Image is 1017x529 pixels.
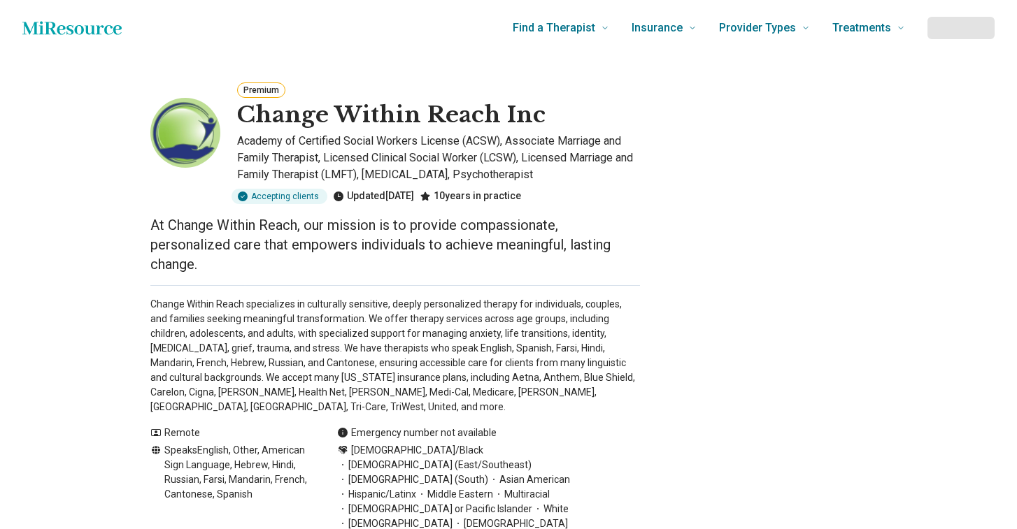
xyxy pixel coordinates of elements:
[237,82,285,98] button: Premium
[337,502,532,516] span: [DEMOGRAPHIC_DATA] or Pacific Islander
[337,487,416,502] span: Hispanic/Latinx
[416,487,493,502] span: Middle Eastern
[351,443,483,458] span: [DEMOGRAPHIC_DATA]/Black
[150,426,309,440] div: Remote
[337,458,532,472] span: [DEMOGRAPHIC_DATA] (East/Southeast)
[513,18,595,38] span: Find a Therapist
[333,189,414,204] div: Updated [DATE]
[493,487,550,502] span: Multiracial
[237,101,546,130] h1: Change Within Reach Inc
[337,426,497,440] div: Emergency number not available
[232,189,327,204] div: Accepting clients
[719,18,796,38] span: Provider Types
[150,98,220,168] img: Change Within Reach Inc, Academy of Certified Social Workers License (ACSW)
[488,472,570,487] span: Asian American
[632,18,683,38] span: Insurance
[237,133,640,183] p: Academy of Certified Social Workers License (ACSW), Associate Marriage and Family Therapist, Lice...
[420,189,521,204] div: 10 years in practice
[832,18,891,38] span: Treatments
[150,215,640,274] p: At Change Within Reach, our mission is to provide compassionate, personalized care that empowers ...
[532,502,569,516] span: White
[22,14,122,42] a: Home page
[337,472,488,487] span: [DEMOGRAPHIC_DATA] (South)
[150,297,640,414] p: Change Within Reach specializes in culturally sensitive, deeply personalized therapy for individu...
